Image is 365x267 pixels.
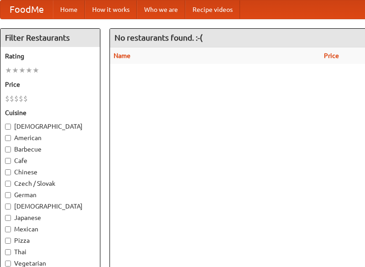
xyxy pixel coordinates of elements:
li: $ [23,94,28,104]
a: Price [324,52,339,59]
a: Recipe videos [185,0,240,19]
label: Mexican [5,225,95,234]
label: [DEMOGRAPHIC_DATA] [5,202,95,211]
label: German [5,190,95,199]
h5: Cuisine [5,108,95,117]
a: How it works [85,0,137,19]
a: Who we are [137,0,185,19]
a: Name [114,52,130,59]
input: Chinese [5,169,11,175]
li: ★ [19,65,26,75]
label: Japanese [5,213,95,222]
label: Pizza [5,236,95,245]
input: Mexican [5,226,11,232]
h5: Rating [5,52,95,61]
input: Czech / Slovak [5,181,11,187]
ng-pluralize: No restaurants found. :-( [115,33,203,42]
input: Japanese [5,215,11,221]
input: American [5,135,11,141]
li: ★ [12,65,19,75]
label: Chinese [5,168,95,177]
a: Home [53,0,85,19]
h4: Filter Restaurants [0,29,100,47]
input: [DEMOGRAPHIC_DATA] [5,124,11,130]
li: $ [19,94,23,104]
li: $ [10,94,14,104]
input: Pizza [5,238,11,244]
label: Barbecue [5,145,95,154]
input: Thai [5,249,11,255]
input: German [5,192,11,198]
li: ★ [5,65,12,75]
input: Vegetarian [5,261,11,267]
label: Czech / Slovak [5,179,95,188]
h5: Price [5,80,95,89]
li: ★ [26,65,32,75]
li: $ [5,94,10,104]
label: American [5,133,95,142]
input: Barbecue [5,147,11,152]
label: [DEMOGRAPHIC_DATA] [5,122,95,131]
li: $ [14,94,19,104]
label: Thai [5,247,95,257]
input: Cafe [5,158,11,164]
input: [DEMOGRAPHIC_DATA] [5,204,11,209]
a: FoodMe [0,0,53,19]
label: Cafe [5,156,95,165]
li: ★ [32,65,39,75]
